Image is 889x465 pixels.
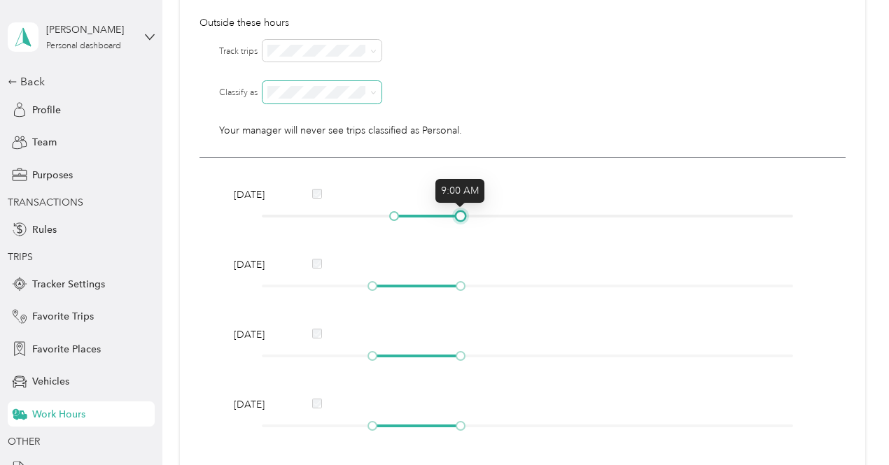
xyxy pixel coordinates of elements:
[234,187,283,202] span: [DATE]
[8,251,33,263] span: TRIPS
[32,135,57,150] span: Team
[219,45,258,58] label: Track trips
[32,277,105,292] span: Tracker Settings
[219,87,258,99] label: Classify as
[32,342,101,357] span: Favorite Places
[32,103,61,117] span: Profile
[435,179,484,203] div: 9:00 AM
[46,42,121,50] div: Personal dashboard
[234,327,283,342] span: [DATE]
[811,387,889,465] iframe: Everlance-gr Chat Button Frame
[32,309,94,324] span: Favorite Trips
[32,222,57,237] span: Rules
[46,22,134,37] div: [PERSON_NAME]
[32,374,69,389] span: Vehicles
[8,196,83,208] span: TRANSACTIONS
[32,168,73,183] span: Purposes
[32,407,85,422] span: Work Hours
[219,123,846,138] p: Your manager will never see trips classified as Personal.
[8,73,148,90] div: Back
[199,15,846,30] p: Outside these hours
[234,257,283,272] span: [DATE]
[234,397,283,412] span: [DATE]
[8,436,40,448] span: OTHER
